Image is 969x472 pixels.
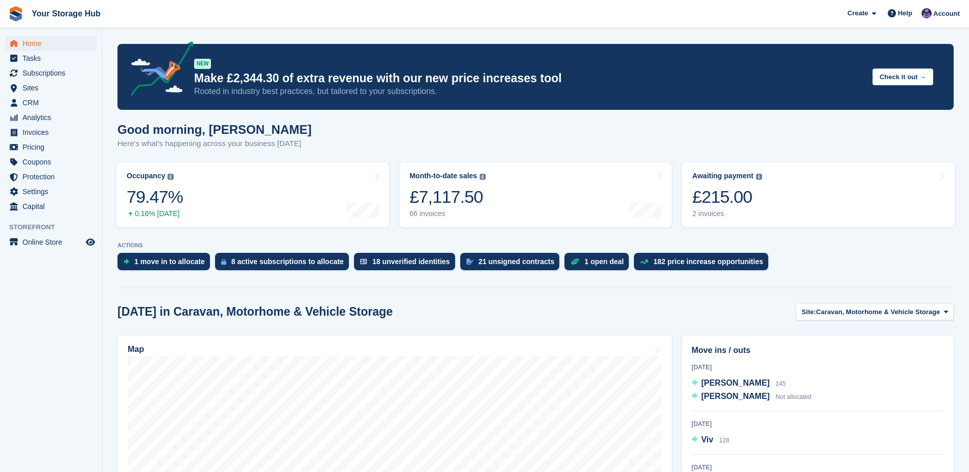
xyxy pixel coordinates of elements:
span: Protection [22,170,84,184]
div: 21 unsigned contracts [479,257,555,266]
a: menu [5,170,97,184]
img: deal-1b604bf984904fb50ccaf53a9ad4b4a5d6e5aea283cecdc64d6e3604feb123c2.svg [571,258,579,265]
span: [PERSON_NAME] [701,392,770,400]
a: Your Storage Hub [28,5,105,22]
span: Online Store [22,235,84,249]
span: Subscriptions [22,66,84,80]
a: 8 active subscriptions to allocate [215,253,354,275]
a: 21 unsigned contracts [460,253,565,275]
div: Awaiting payment [692,172,753,180]
span: Storefront [9,222,102,232]
div: 182 price increase opportunities [653,257,763,266]
p: Make £2,344.30 of extra revenue with our new price increases tool [194,71,864,86]
a: menu [5,140,97,154]
a: menu [5,110,97,125]
div: [DATE] [692,363,944,372]
a: Month-to-date sales £7,117.50 66 invoices [399,162,672,227]
a: menu [5,155,97,169]
a: 1 move in to allocate [117,253,215,275]
h2: Map [128,345,144,354]
img: icon-info-grey-7440780725fd019a000dd9b08b2336e03edf1995a4989e88bcd33f0948082b44.svg [168,174,174,180]
p: Rooted in industry best practices, but tailored to your subscriptions. [194,86,864,97]
img: Liam Beddard [921,8,932,18]
span: Analytics [22,110,84,125]
p: Here's what's happening across your business [DATE] [117,138,312,150]
span: Help [898,8,912,18]
a: menu [5,125,97,139]
div: 8 active subscriptions to allocate [231,257,344,266]
h1: Good morning, [PERSON_NAME] [117,123,312,136]
div: NEW [194,59,211,69]
span: Home [22,36,84,51]
div: 18 unverified identities [372,257,450,266]
div: 1 move in to allocate [134,257,205,266]
a: [PERSON_NAME] Not allocated [692,390,812,404]
img: icon-info-grey-7440780725fd019a000dd9b08b2336e03edf1995a4989e88bcd33f0948082b44.svg [480,174,486,180]
span: Create [847,8,868,18]
div: [DATE] [692,419,944,429]
a: Awaiting payment £215.00 2 invoices [682,162,955,227]
a: menu [5,235,97,249]
a: 182 price increase opportunities [634,253,773,275]
img: move_ins_to_allocate_icon-fdf77a2bb77ea45bf5b3d319d69a93e2d87916cf1d5bf7949dd705db3b84f3ca.svg [124,258,129,265]
a: [PERSON_NAME] 145 [692,377,786,390]
a: menu [5,66,97,80]
span: Caravan, Motorhome & Vehicle Storage [816,307,940,317]
span: Sites [22,81,84,95]
a: menu [5,184,97,199]
button: Site: Caravan, Motorhome & Vehicle Storage [796,303,954,320]
img: price_increase_opportunities-93ffe204e8149a01c8c9dc8f82e8f89637d9d84a8eef4429ea346261dce0b2c0.svg [640,259,648,264]
img: contract_signature_icon-13c848040528278c33f63329250d36e43548de30e8caae1d1a13099fd9432cc5.svg [466,258,474,265]
span: Coupons [22,155,84,169]
span: 128 [719,437,729,444]
a: menu [5,199,97,214]
a: 1 open deal [564,253,634,275]
img: active_subscription_to_allocate_icon-d502201f5373d7db506a760aba3b589e785aa758c864c3986d89f69b8ff3... [221,258,226,265]
a: Occupancy 79.47% 0.16% [DATE] [116,162,389,227]
div: 1 open deal [584,257,624,266]
img: stora-icon-8386f47178a22dfd0bd8f6a31ec36ba5ce8667c1dd55bd0f319d3a0aa187defe.svg [8,6,23,21]
img: price-adjustments-announcement-icon-8257ccfd72463d97f412b2fc003d46551f7dbcb40ab6d574587a9cd5c0d94... [122,41,194,100]
div: £7,117.50 [410,186,486,207]
span: Tasks [22,51,84,65]
span: Capital [22,199,84,214]
h2: Move ins / outs [692,344,944,357]
a: 18 unverified identities [354,253,460,275]
div: £215.00 [692,186,762,207]
div: 79.47% [127,186,183,207]
img: icon-info-grey-7440780725fd019a000dd9b08b2336e03edf1995a4989e88bcd33f0948082b44.svg [756,174,762,180]
span: Settings [22,184,84,199]
span: Site: [801,307,816,317]
a: menu [5,51,97,65]
span: Pricing [22,140,84,154]
span: Invoices [22,125,84,139]
div: [DATE] [692,463,944,472]
button: Check it out → [872,68,933,85]
div: 2 invoices [692,209,762,218]
div: 0.16% [DATE] [127,209,183,218]
a: Preview store [84,236,97,248]
span: 145 [775,380,786,387]
span: Viv [701,435,714,444]
p: ACTIONS [117,242,954,249]
div: Month-to-date sales [410,172,477,180]
h2: [DATE] in Caravan, Motorhome & Vehicle Storage [117,305,393,319]
a: menu [5,36,97,51]
span: [PERSON_NAME] [701,379,770,387]
a: Viv 128 [692,434,729,447]
span: CRM [22,96,84,110]
div: Occupancy [127,172,165,180]
img: verify_identity-adf6edd0f0f0b5bbfe63781bf79b02c33cf7c696d77639b501bdc392416b5a36.svg [360,258,367,265]
a: menu [5,96,97,110]
span: Not allocated [775,393,811,400]
span: Account [933,9,960,19]
div: 66 invoices [410,209,486,218]
a: menu [5,81,97,95]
